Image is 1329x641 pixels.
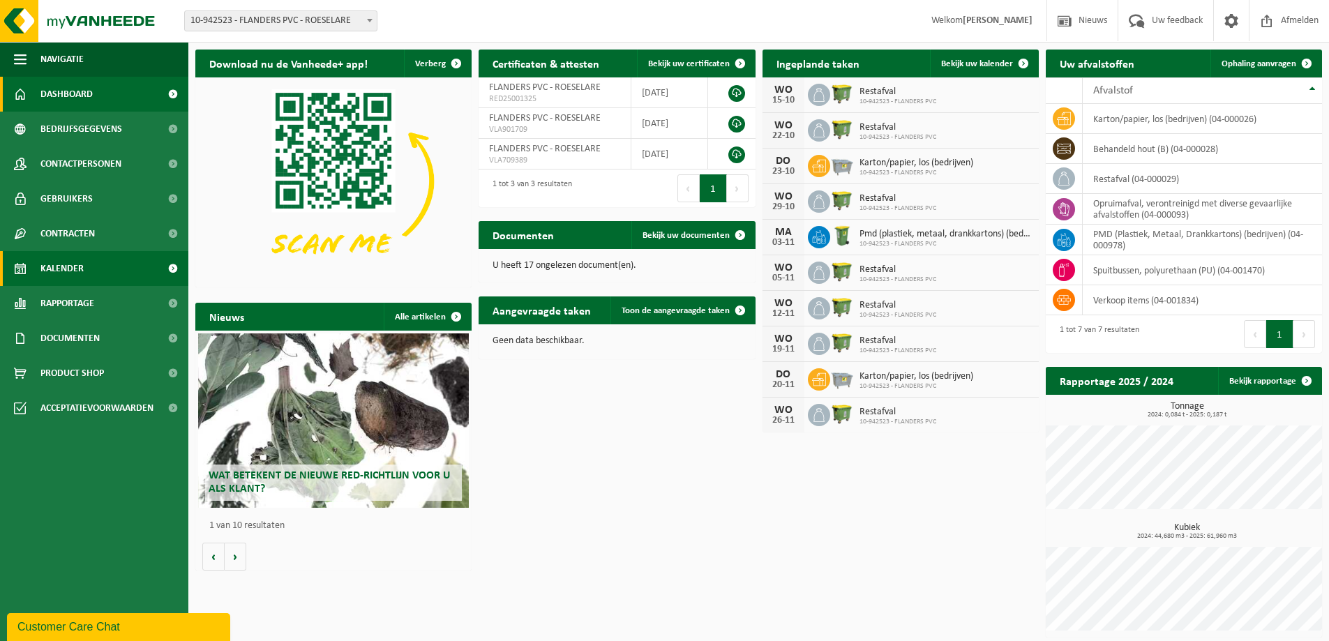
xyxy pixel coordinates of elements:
[1222,59,1296,68] span: Ophaling aanvragen
[610,296,754,324] a: Toon de aangevraagde taken
[486,173,572,204] div: 1 tot 3 van 3 resultaten
[631,77,708,108] td: [DATE]
[859,264,936,276] span: Restafval
[769,120,797,131] div: WO
[830,188,854,212] img: WB-1100-HPE-GN-50
[185,11,377,31] span: 10-942523 - FLANDERS PVC - ROESELARE
[859,98,936,106] span: 10-942523 - FLANDERS PVC
[941,59,1013,68] span: Bekijk uw kalender
[1083,104,1322,134] td: karton/papier, los (bedrijven) (04-000026)
[769,191,797,202] div: WO
[1083,255,1322,285] td: spuitbussen, polyurethaan (PU) (04-001470)
[859,240,1032,248] span: 10-942523 - FLANDERS PVC
[404,50,470,77] button: Verberg
[209,470,450,495] span: Wat betekent de nieuwe RED-richtlijn voor u als klant?
[631,139,708,169] td: [DATE]
[40,146,121,181] span: Contactpersonen
[489,124,620,135] span: VLA901709
[769,84,797,96] div: WO
[930,50,1037,77] a: Bekijk uw kalender
[859,371,973,382] span: Karton/papier, los (bedrijven)
[40,391,153,425] span: Acceptatievoorwaarden
[489,155,620,166] span: VLA709389
[1083,164,1322,194] td: restafval (04-000029)
[40,216,95,251] span: Contracten
[769,227,797,238] div: MA
[859,276,936,284] span: 10-942523 - FLANDERS PVC
[1083,194,1322,225] td: opruimafval, verontreinigd met diverse gevaarlijke afvalstoffen (04-000093)
[40,112,122,146] span: Bedrijfsgegevens
[769,202,797,212] div: 29-10
[830,259,854,283] img: WB-1100-HPE-GN-50
[195,50,382,77] h2: Download nu de Vanheede+ app!
[769,131,797,141] div: 22-10
[1053,533,1322,540] span: 2024: 44,680 m3 - 2025: 61,960 m3
[859,133,936,142] span: 10-942523 - FLANDERS PVC
[859,407,936,418] span: Restafval
[40,356,104,391] span: Product Shop
[859,204,936,213] span: 10-942523 - FLANDERS PVC
[1053,402,1322,418] h3: Tonnage
[859,300,936,311] span: Restafval
[830,331,854,354] img: WB-1100-HPE-GN-50
[859,229,1032,240] span: Pmd (plastiek, metaal, drankkartons) (bedrijven)
[769,96,797,105] div: 15-10
[769,298,797,309] div: WO
[830,224,854,248] img: WB-0240-HPE-GN-50
[769,167,797,176] div: 23-10
[225,543,246,571] button: Volgende
[631,108,708,139] td: [DATE]
[643,231,730,240] span: Bekijk uw documenten
[40,181,93,216] span: Gebruikers
[40,286,94,321] span: Rapportage
[859,382,973,391] span: 10-942523 - FLANDERS PVC
[859,86,936,98] span: Restafval
[763,50,873,77] h2: Ingeplande taken
[1218,367,1321,395] a: Bekijk rapportage
[479,221,568,248] h2: Documenten
[769,380,797,390] div: 20-11
[859,169,973,177] span: 10-942523 - FLANDERS PVC
[1266,320,1293,348] button: 1
[769,416,797,425] div: 26-11
[489,113,601,123] span: FLANDERS PVC - ROESELARE
[769,309,797,319] div: 12-11
[769,369,797,380] div: DO
[40,77,93,112] span: Dashboard
[1053,412,1322,418] span: 2024: 0,084 t - 2025: 0,187 t
[963,15,1033,26] strong: [PERSON_NAME]
[489,82,601,93] span: FLANDERS PVC - ROESELARE
[830,82,854,105] img: WB-1100-HPE-GN-50
[859,122,936,133] span: Restafval
[769,156,797,167] div: DO
[1083,134,1322,164] td: behandeld hout (B) (04-000028)
[622,306,730,315] span: Toon de aangevraagde taken
[195,303,258,330] h2: Nieuws
[195,77,472,285] img: Download de VHEPlus App
[202,543,225,571] button: Vorige
[769,273,797,283] div: 05-11
[830,117,854,141] img: WB-1100-HPE-GN-50
[415,59,446,68] span: Verberg
[769,333,797,345] div: WO
[479,296,605,324] h2: Aangevraagde taken
[859,193,936,204] span: Restafval
[1293,320,1315,348] button: Next
[1093,85,1133,96] span: Afvalstof
[489,144,601,154] span: FLANDERS PVC - ROESELARE
[648,59,730,68] span: Bekijk uw certificaten
[727,174,749,202] button: Next
[209,521,465,531] p: 1 van 10 resultaten
[859,158,973,169] span: Karton/papier, los (bedrijven)
[493,261,741,271] p: U heeft 17 ongelezen document(en).
[769,238,797,248] div: 03-11
[769,262,797,273] div: WO
[769,345,797,354] div: 19-11
[769,405,797,416] div: WO
[631,221,754,249] a: Bekijk uw documenten
[859,347,936,355] span: 10-942523 - FLANDERS PVC
[830,295,854,319] img: WB-1100-HPE-GN-50
[637,50,754,77] a: Bekijk uw certificaten
[859,418,936,426] span: 10-942523 - FLANDERS PVC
